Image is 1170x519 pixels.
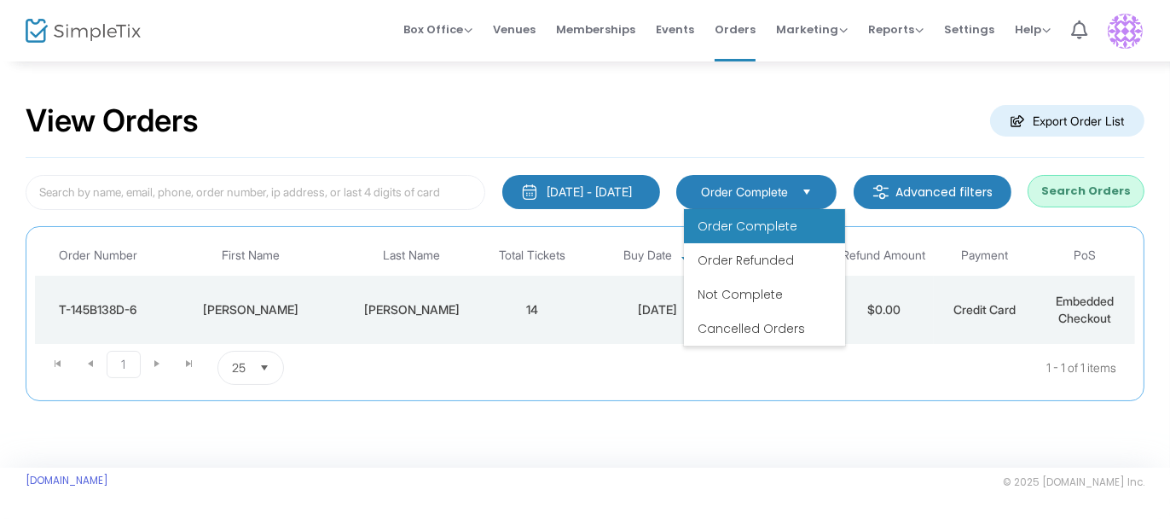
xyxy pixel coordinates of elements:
span: 25 [232,359,246,376]
button: Select [252,352,276,384]
div: Data table [35,236,1135,344]
span: Events [656,8,694,51]
span: Reports [868,21,924,38]
span: Order Complete [701,184,788,201]
span: © 2025 [DOMAIN_NAME] Inc. [1003,475,1144,489]
span: Payment [961,248,1008,263]
span: Box Office [403,21,472,38]
a: [DOMAIN_NAME] [26,474,108,487]
button: Select [795,183,819,201]
span: Cancelled Orders [698,320,805,337]
m-button: Advanced filters [854,175,1011,209]
td: $0.00 [834,276,935,344]
span: Credit Card [953,302,1016,317]
div: Carroll [345,301,478,318]
span: PoS [1074,248,1096,263]
button: Search Orders [1028,175,1144,207]
th: Refund Amount [834,236,935,276]
span: Embedded Checkout [1056,294,1114,325]
span: Memberships [556,8,635,51]
span: First Name [222,248,280,263]
button: [DATE] - [DATE] [502,175,660,209]
span: Help [1015,21,1051,38]
input: Search by name, email, phone, order number, ip address, or last 4 digits of card [26,175,485,210]
span: Order Number [59,248,137,263]
span: Buy Date [623,248,672,263]
span: Order Refunded [698,252,794,269]
th: Total Tickets [482,236,582,276]
span: Page 1 [107,351,141,378]
div: Jenna [165,301,337,318]
span: Venues [493,8,536,51]
div: T-145B138D-6 [39,301,156,318]
span: Order Complete [698,218,797,235]
img: monthly [521,184,538,201]
m-button: Export Order List [990,105,1144,137]
h2: View Orders [26,102,199,140]
span: Marketing [776,21,848,38]
span: Settings [944,8,994,51]
img: filter [872,184,889,201]
span: Not Complete [698,286,783,303]
span: Sortable [678,249,692,263]
div: 8/15/2025 [587,301,729,318]
kendo-pager-info: 1 - 1 of 1 items [447,351,1116,385]
div: [DATE] - [DATE] [547,184,632,201]
span: Last Name [383,248,440,263]
td: 14 [482,276,582,344]
span: Orders [715,8,756,51]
